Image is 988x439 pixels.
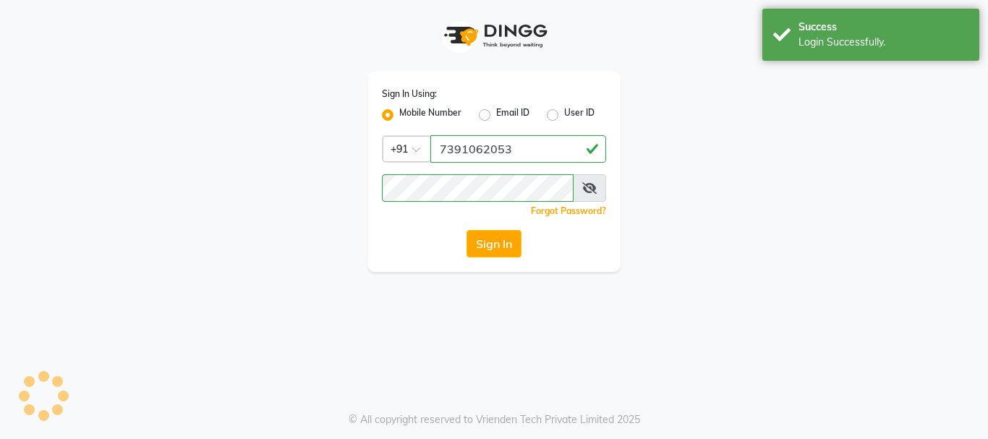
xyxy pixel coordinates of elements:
[564,106,595,124] label: User ID
[382,174,574,202] input: Username
[467,230,521,257] button: Sign In
[496,106,529,124] label: Email ID
[430,135,606,163] input: Username
[799,20,968,35] div: Success
[382,88,437,101] label: Sign In Using:
[399,106,461,124] label: Mobile Number
[799,35,968,50] div: Login Successfully.
[531,205,606,216] a: Forgot Password?
[436,14,552,57] img: logo1.svg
